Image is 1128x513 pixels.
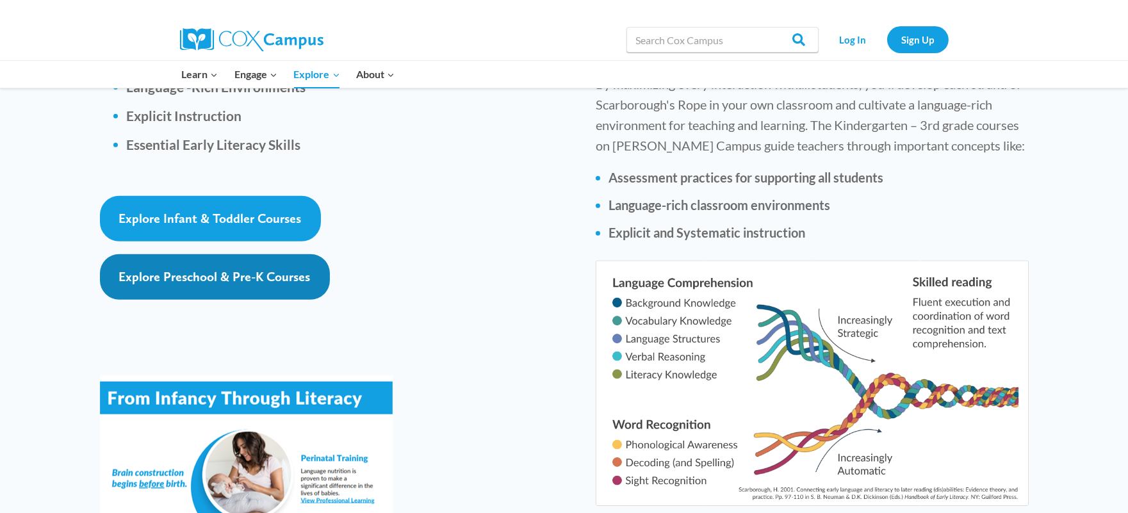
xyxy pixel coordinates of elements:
[596,74,1028,156] p: By maximizing every interaction with students, you'll develop each strand of Scarborough's Rope i...
[119,211,302,226] span: Explore Infant & Toddler Courses
[609,225,805,240] strong: Explicit and Systematic instruction
[609,197,830,213] strong: Language-rich classroom environments
[127,108,242,124] b: Explicit Instruction
[127,136,301,152] b: Essential Early Literacy Skills
[119,269,311,284] span: Explore Preschool & Pre-K Courses
[609,170,883,185] strong: Assessment practices for supporting all students
[286,61,348,88] button: Child menu of Explore
[596,261,1028,506] img: Diagram of Scarborough's Rope
[626,27,819,53] input: Search Cox Campus
[348,61,403,88] button: Child menu of About
[100,196,321,241] a: Explore Infant & Toddler Courses
[825,26,881,53] a: Log In
[180,28,323,51] img: Cox Campus
[887,26,949,53] a: Sign Up
[174,61,403,88] nav: Primary Navigation
[174,61,227,88] button: Child menu of Learn
[100,254,330,300] a: Explore Preschool & Pre-K Courses
[825,26,949,53] nav: Secondary Navigation
[226,61,286,88] button: Child menu of Engage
